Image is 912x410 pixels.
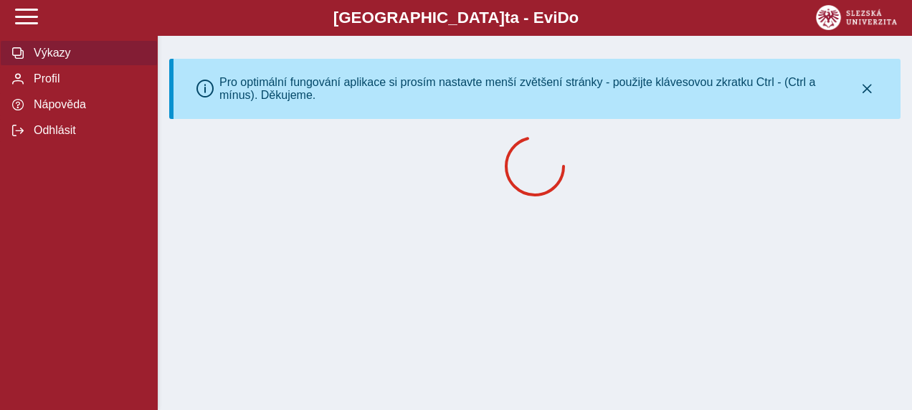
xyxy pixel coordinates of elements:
span: Odhlásit [29,124,146,137]
span: Výkazy [29,47,146,59]
span: t [505,9,510,27]
div: Pro optimální fungování aplikace si prosím nastavte menší zvětšení stránky - použijte klávesovou ... [219,76,857,102]
span: Nápověda [29,98,146,111]
span: Profil [29,72,146,85]
span: o [569,9,579,27]
span: D [557,9,569,27]
img: logo_web_su.png [816,5,897,30]
b: [GEOGRAPHIC_DATA] a - Evi [43,9,869,27]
